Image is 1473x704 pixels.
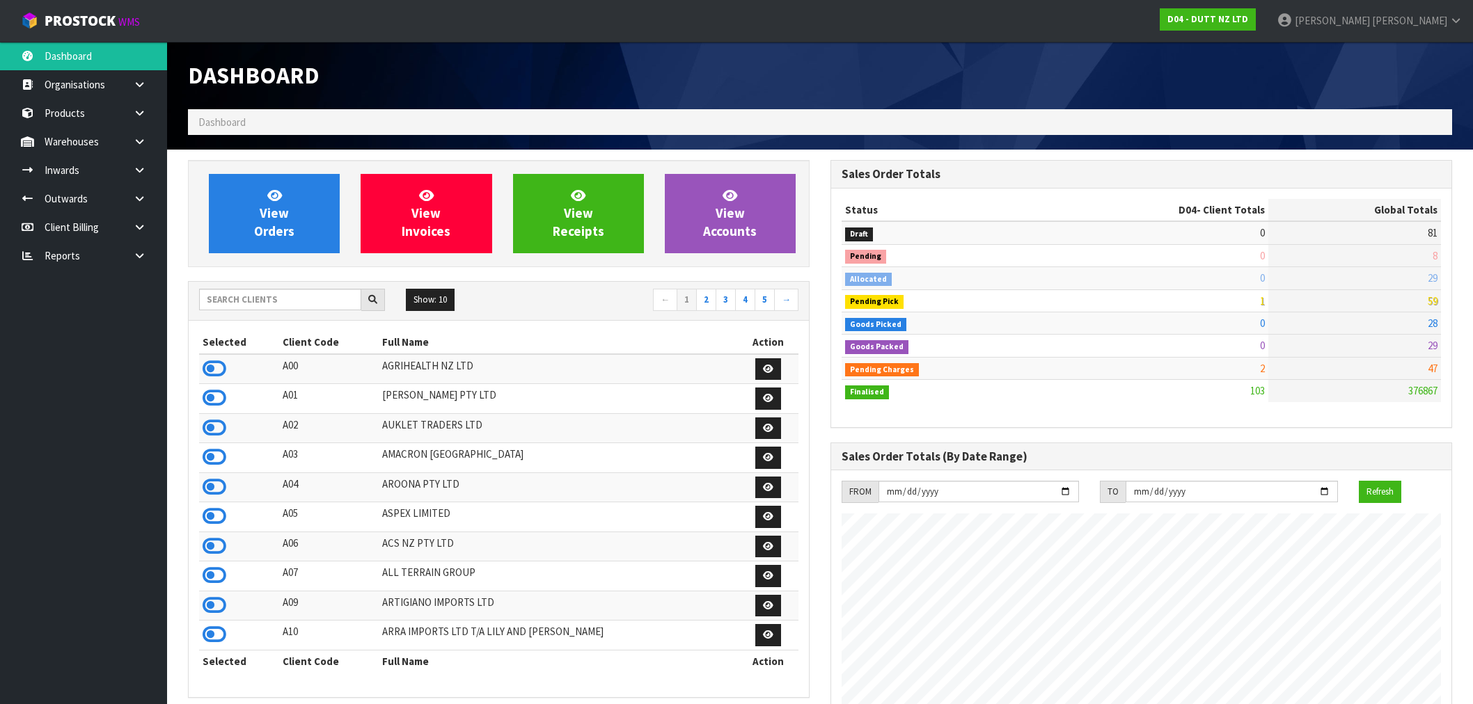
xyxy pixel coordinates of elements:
[279,443,379,473] td: A03
[279,650,379,672] th: Client Code
[199,650,279,672] th: Selected
[254,187,294,239] span: View Orders
[379,531,738,561] td: ACS NZ PTY LTD
[1428,226,1437,239] span: 81
[845,363,919,377] span: Pending Charges
[379,561,738,591] td: ALL TERRAIN GROUP
[199,289,361,310] input: Search clients
[653,289,677,311] a: ←
[735,289,755,311] a: 4
[379,502,738,532] td: ASPEX LIMITED
[1260,294,1265,307] span: 1
[379,591,738,621] td: ARTIGIANO IMPORTS LTD
[1428,317,1437,330] span: 28
[1260,317,1265,330] span: 0
[738,331,798,353] th: Action
[1408,384,1437,397] span: 376867
[21,12,38,29] img: cube-alt.png
[1372,14,1447,27] span: [PERSON_NAME]
[379,384,738,414] td: [PERSON_NAME] PTY LTD
[379,354,738,384] td: AGRIHEALTH NZ LTD
[1428,339,1437,352] span: 29
[1039,199,1268,221] th: - Client Totals
[1100,481,1126,503] div: TO
[379,413,738,443] td: AUKLET TRADERS LTD
[1428,362,1437,375] span: 47
[279,413,379,443] td: A02
[842,199,1039,221] th: Status
[1260,339,1265,352] span: 0
[703,187,757,239] span: View Accounts
[188,61,320,90] span: Dashboard
[1260,249,1265,262] span: 0
[279,531,379,561] td: A06
[1433,249,1437,262] span: 8
[279,331,379,353] th: Client Code
[774,289,798,311] a: →
[509,289,798,313] nav: Page navigation
[553,187,604,239] span: View Receipts
[402,187,450,239] span: View Invoices
[361,174,491,253] a: ViewInvoices
[379,443,738,473] td: AMACRON [GEOGRAPHIC_DATA]
[279,621,379,650] td: A10
[513,174,644,253] a: ViewReceipts
[845,227,873,241] span: Draft
[677,289,697,311] a: 1
[279,502,379,532] td: A05
[45,12,116,30] span: ProStock
[845,273,892,287] span: Allocated
[379,472,738,502] td: AROONA PTY LTD
[379,650,738,672] th: Full Name
[845,250,886,264] span: Pending
[279,472,379,502] td: A04
[1167,13,1248,25] strong: D04 - DUTT NZ LTD
[199,331,279,353] th: Selected
[755,289,775,311] a: 5
[1295,14,1370,27] span: [PERSON_NAME]
[1179,203,1197,216] span: D04
[738,650,798,672] th: Action
[845,385,889,399] span: Finalised
[1160,8,1256,31] a: D04 - DUTT NZ LTD
[379,331,738,353] th: Full Name
[209,174,340,253] a: ViewOrders
[1428,294,1437,307] span: 59
[845,295,904,309] span: Pending Pick
[1260,226,1265,239] span: 0
[842,450,1441,463] h3: Sales Order Totals (By Date Range)
[1260,271,1265,285] span: 0
[1250,384,1265,397] span: 103
[1359,481,1401,503] button: Refresh
[279,384,379,414] td: A01
[118,15,140,29] small: WMS
[279,354,379,384] td: A00
[1268,199,1441,221] th: Global Totals
[279,561,379,591] td: A07
[1260,362,1265,375] span: 2
[379,621,738,650] td: ARRA IMPORTS LTD T/A LILY AND [PERSON_NAME]
[845,318,906,332] span: Goods Picked
[665,174,796,253] a: ViewAccounts
[696,289,716,311] a: 2
[842,168,1441,181] h3: Sales Order Totals
[842,481,879,503] div: FROM
[279,591,379,621] td: A09
[1428,271,1437,285] span: 29
[845,340,908,354] span: Goods Packed
[198,115,246,129] span: Dashboard
[406,289,455,311] button: Show: 10
[716,289,736,311] a: 3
